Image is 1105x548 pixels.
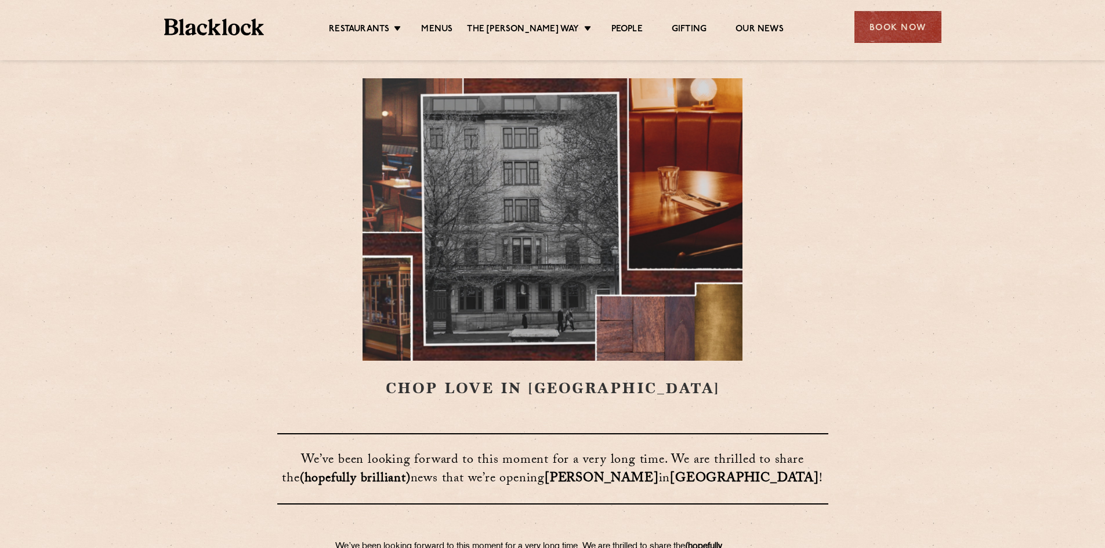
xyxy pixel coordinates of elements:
[300,469,411,490] strong: (hopefully brilliant)
[611,24,643,37] a: People
[736,24,784,37] a: Our News
[670,469,819,490] strong: [GEOGRAPHIC_DATA]
[277,433,828,505] h3: ​​​​​​​We’ve been looking forward to this moment for a very long time. We are thrilled to share t...
[164,19,265,35] img: BL_Textured_Logo-footer-cropped.svg
[277,78,828,398] h1: CHOP LOVE IN [GEOGRAPHIC_DATA]
[545,469,658,490] strong: [PERSON_NAME]
[467,24,579,37] a: The [PERSON_NAME] Way
[329,24,389,37] a: Restaurants
[854,11,941,43] div: Book Now
[672,24,707,37] a: Gifting
[421,24,452,37] a: Menus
